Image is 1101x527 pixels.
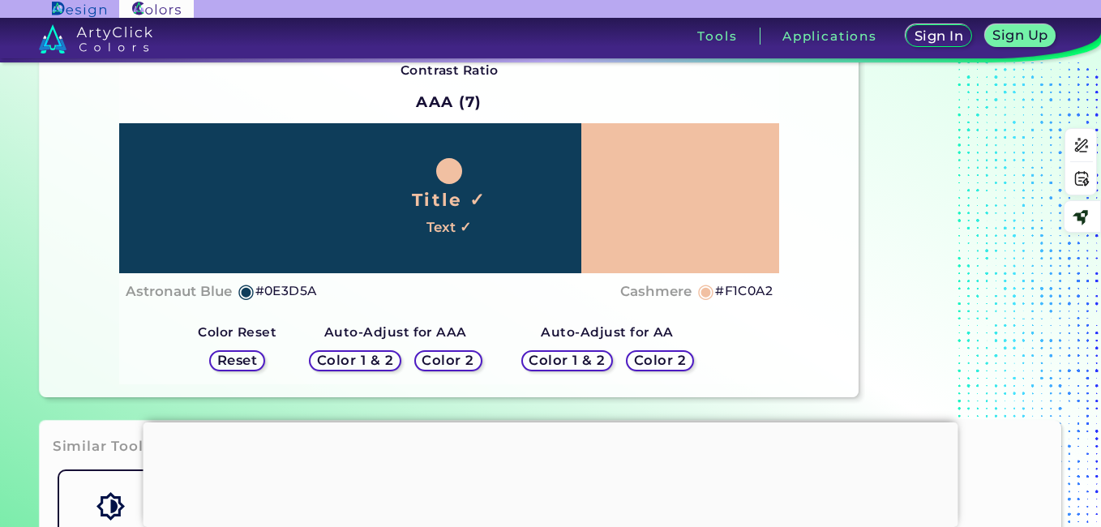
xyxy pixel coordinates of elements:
h3: Tools [697,30,737,42]
a: Sign In [906,24,972,47]
img: icon_color_shades.svg [96,492,125,521]
h5: Sign In [915,29,963,42]
h1: Title ✓ [412,187,486,212]
h5: Sign Up [992,28,1047,41]
h4: Text ✓ [426,216,471,239]
h5: Color 1 & 2 [529,353,605,366]
h5: Color 1 & 2 [317,353,393,366]
strong: Auto-Adjust for AA [541,324,673,340]
h3: Similar Tools [53,437,152,456]
h5: Reset [217,353,257,366]
h3: Applications [782,30,877,42]
img: ArtyClick Design logo [52,2,106,17]
h2: AAA (7) [409,84,489,120]
iframe: Advertisement [144,422,958,523]
h5: ◉ [697,281,715,301]
h4: Cashmere [620,280,692,303]
h5: #F1C0A2 [715,281,773,302]
h5: Color 2 [422,353,473,366]
h5: ◉ [238,281,255,301]
img: logo_artyclick_colors_white.svg [39,24,153,54]
strong: Color Reset [198,324,276,340]
h5: #0E3D5A [255,281,317,302]
h5: Color 2 [634,353,686,366]
h4: Astronaut Blue [126,280,232,303]
a: Sign Up [985,24,1056,47]
strong: Contrast Ratio [401,62,499,78]
strong: Auto-Adjust for AAA [324,324,467,340]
